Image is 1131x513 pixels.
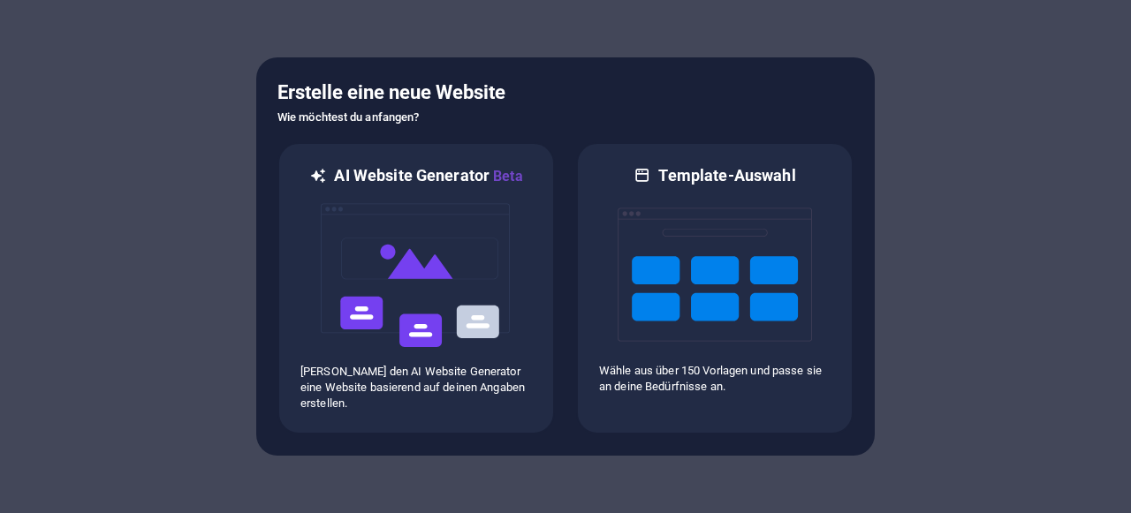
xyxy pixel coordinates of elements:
[334,165,522,187] h6: AI Website Generator
[490,168,523,185] span: Beta
[300,364,532,411] p: [PERSON_NAME] den AI Website Generator eine Website basierend auf deinen Angaben erstellen.
[277,79,854,107] h5: Erstelle eine neue Website
[319,187,513,364] img: ai
[277,107,854,128] h6: Wie möchtest du anfangen?
[277,142,555,434] div: AI Website GeneratorBetaai[PERSON_NAME] den AI Website Generator eine Website basierend auf deine...
[658,165,795,186] h6: Template-Auswahl
[576,142,854,434] div: Template-AuswahlWähle aus über 150 Vorlagen und passe sie an deine Bedürfnisse an.
[599,363,831,395] p: Wähle aus über 150 Vorlagen und passe sie an deine Bedürfnisse an.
